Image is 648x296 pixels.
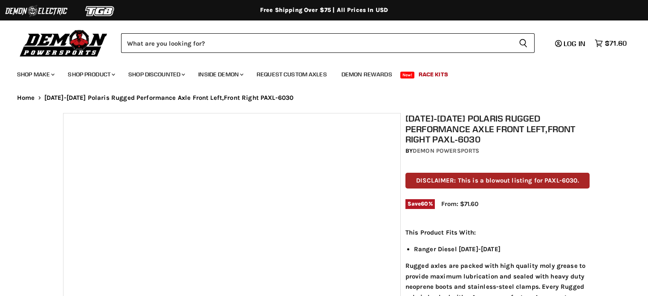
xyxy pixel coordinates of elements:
[121,33,512,53] input: Search
[605,39,627,47] span: $71.60
[4,3,68,19] img: Demon Electric Logo 2
[412,66,454,83] a: Race Kits
[512,33,535,53] button: Search
[405,146,590,156] div: by
[405,199,435,209] span: Save %
[441,200,478,208] span: From: $71.60
[17,94,35,102] a: Home
[590,37,631,49] a: $71.60
[405,173,590,189] p: DISCLAIMER: This is a blowout listing for PAXL-6030.
[122,66,190,83] a: Shop Discounted
[551,40,590,47] a: Log in
[11,62,625,83] ul: Main menu
[421,200,428,207] span: 60
[17,28,110,58] img: Demon Powersports
[335,66,399,83] a: Demon Rewards
[121,33,535,53] form: Product
[414,244,590,254] li: Ranger Diesel [DATE]-[DATE]
[250,66,333,83] a: Request Custom Axles
[44,94,294,102] span: [DATE]-[DATE] Polaris Rugged Performance Axle Front Left,Front Right PAXL-6030
[405,227,590,238] p: This Product Fits With:
[564,39,585,48] span: Log in
[61,66,120,83] a: Shop Product
[68,3,132,19] img: TGB Logo 2
[11,66,60,83] a: Shop Make
[400,72,415,78] span: New!
[413,147,479,154] a: Demon Powersports
[405,113,590,145] h1: [DATE]-[DATE] Polaris Rugged Performance Axle Front Left,Front Right PAXL-6030
[192,66,249,83] a: Inside Demon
